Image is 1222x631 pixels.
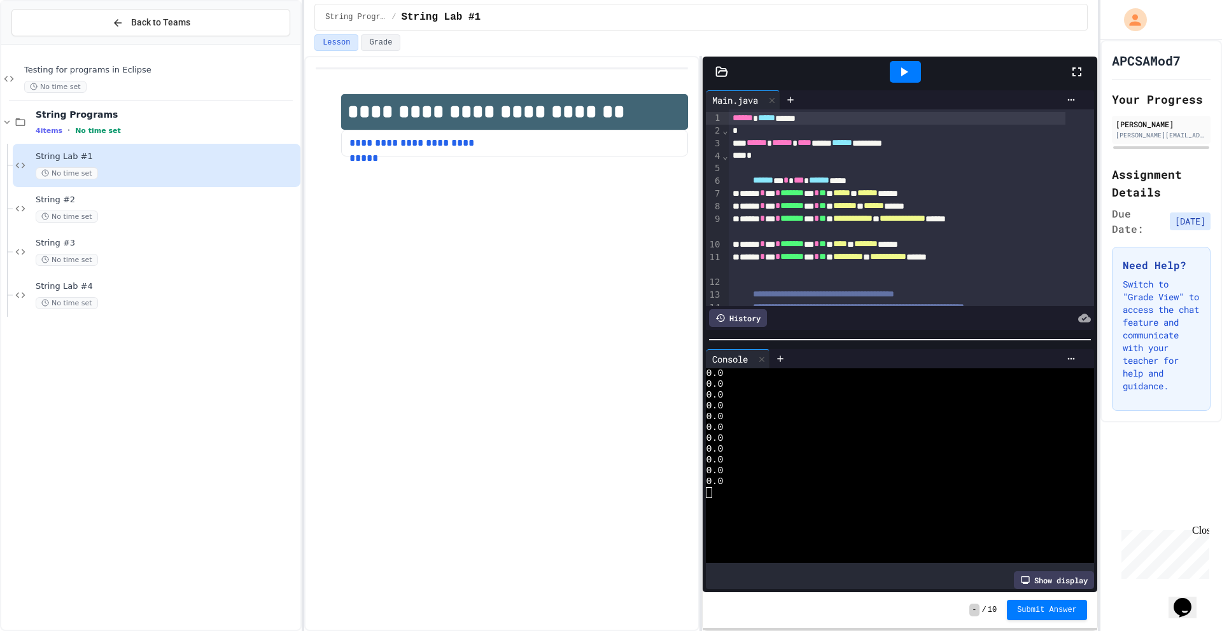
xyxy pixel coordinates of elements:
span: Due Date: [1112,206,1165,237]
span: 0.0 [706,412,723,422]
span: 0.0 [706,390,723,401]
div: 7 [706,188,722,200]
span: String Programs [325,12,386,22]
h2: Assignment Details [1112,165,1211,201]
span: / [982,605,987,615]
div: 2 [706,125,722,137]
div: Chat with us now!Close [5,5,88,81]
div: 1 [706,112,722,125]
iframe: chat widget [1169,580,1209,618]
span: [DATE] [1170,212,1211,230]
div: 8 [706,200,722,213]
div: Console [706,349,770,368]
span: Fold line [722,151,728,161]
span: String Lab #1 [401,10,481,25]
span: 0.0 [706,455,723,466]
div: 9 [706,213,722,239]
div: Show display [1014,571,1094,589]
div: My Account [1111,5,1150,34]
div: 10 [706,239,722,251]
button: Submit Answer [1007,600,1087,620]
div: Main.java [706,90,780,109]
span: No time set [75,127,121,135]
iframe: chat widget [1116,525,1209,579]
span: No time set [36,211,98,223]
span: 10 [988,605,997,615]
span: No time set [36,254,98,266]
div: Console [706,352,754,366]
span: 0.0 [706,422,723,433]
div: Main.java [706,94,764,107]
div: 4 [706,150,722,163]
span: / [391,12,396,22]
span: Testing for programs in Eclipse [24,65,298,76]
div: 13 [706,289,722,302]
span: String Programs [36,109,298,120]
button: Back to Teams [11,9,290,36]
span: 0.0 [706,466,723,476]
span: 0.0 [706,444,723,455]
div: 5 [706,162,722,175]
div: 6 [706,175,722,188]
span: • [67,125,70,135]
p: Switch to "Grade View" to access the chat feature and communicate with your teacher for help and ... [1123,278,1200,392]
div: [PERSON_NAME][EMAIL_ADDRESS][DOMAIN_NAME] [1116,130,1207,140]
button: Lesson [314,34,358,51]
span: Back to Teams [131,16,190,29]
span: No time set [24,81,87,93]
span: String #2 [36,195,298,205]
div: 14 [706,302,722,327]
span: Submit Answer [1017,605,1077,615]
h3: Need Help? [1123,258,1200,273]
div: 11 [706,251,722,277]
span: No time set [36,167,98,179]
span: String Lab #1 [36,151,298,162]
span: String Lab #4 [36,281,298,292]
span: 0.0 [706,433,723,444]
span: - [969,604,979,616]
div: 3 [706,137,722,150]
span: Fold line [722,125,728,135]
span: 0.0 [706,379,723,390]
h1: APCSAMod7 [1112,52,1181,69]
span: 0.0 [706,476,723,487]
h2: Your Progress [1112,90,1211,108]
span: No time set [36,297,98,309]
span: 0.0 [706,368,723,379]
button: Grade [361,34,400,51]
span: 4 items [36,127,62,135]
div: [PERSON_NAME] [1116,118,1207,130]
span: String #3 [36,238,298,249]
div: 12 [706,276,722,289]
div: History [709,309,767,327]
span: 0.0 [706,401,723,412]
